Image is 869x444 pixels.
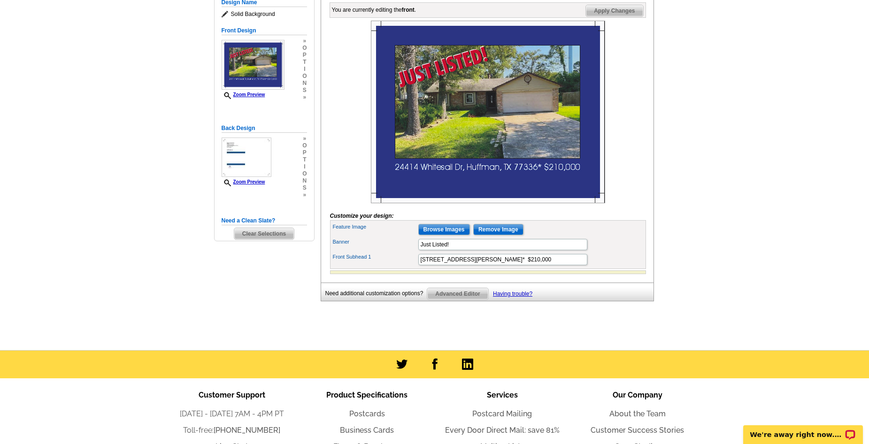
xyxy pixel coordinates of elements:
[427,288,488,300] a: Advanced Editor
[333,223,417,231] label: Feature Image
[222,40,285,90] img: Z18893358_00001_1.jpg
[333,238,417,246] label: Banner
[325,288,427,299] div: Need additional customization options?
[493,291,532,297] a: Having trouble?
[349,409,385,418] a: Postcards
[302,87,307,94] span: s
[472,409,532,418] a: Postcard Mailing
[586,5,643,16] span: Apply Changes
[302,66,307,73] span: i
[445,426,560,435] a: Every Door Direct Mail: save 81%
[164,425,300,436] li: Toll-free:
[473,224,523,235] input: Remove Image
[302,149,307,156] span: p
[326,390,408,399] span: Product Specifications
[487,390,518,399] span: Services
[222,216,307,225] h5: Need a Clean Slate?
[609,409,666,418] a: About the Team
[302,45,307,52] span: o
[402,7,415,13] b: front
[222,26,307,35] h5: Front Design
[737,414,869,444] iframe: LiveChat chat widget
[302,59,307,66] span: t
[333,253,417,261] label: Front Subhead 1
[222,138,271,177] img: small-thumb.jpg
[302,73,307,80] span: o
[214,426,280,435] a: [PHONE_NUMBER]
[302,38,307,45] span: »
[302,52,307,59] span: p
[427,288,488,299] span: Advanced Editor
[340,426,394,435] a: Business Cards
[591,426,684,435] a: Customer Success Stories
[302,156,307,163] span: t
[234,228,294,239] span: Clear Selections
[222,9,307,19] span: Solid Background
[302,80,307,87] span: n
[302,142,307,149] span: o
[332,6,416,14] div: You are currently editing the .
[330,213,394,219] i: Customize your design:
[199,390,265,399] span: Customer Support
[302,135,307,142] span: »
[302,191,307,199] span: »
[613,390,662,399] span: Our Company
[302,184,307,191] span: s
[164,408,300,420] li: [DATE] - [DATE] 7AM - 4PM PT
[302,170,307,177] span: o
[371,21,605,203] img: Z18893358_00001_1.jpg
[302,163,307,170] span: i
[418,224,470,235] input: Browse Images
[222,92,265,97] a: Zoom Preview
[222,124,307,133] h5: Back Design
[222,179,265,184] a: Zoom Preview
[302,94,307,101] span: »
[302,177,307,184] span: n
